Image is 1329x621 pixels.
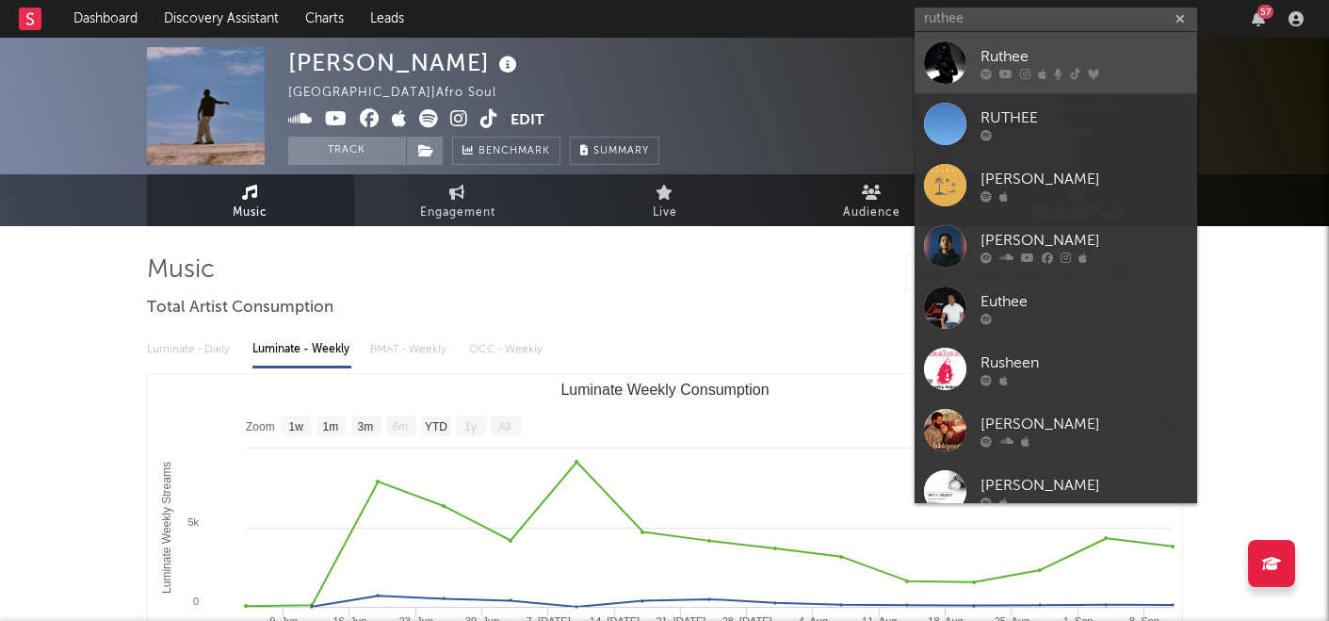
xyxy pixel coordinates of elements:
button: 57 [1252,11,1265,26]
span: Music [233,202,267,224]
a: RUTHEE [915,93,1197,155]
div: RUTHEE [981,106,1188,129]
a: Rusheen [915,338,1197,400]
div: Rusheen [981,351,1188,374]
div: [PERSON_NAME] [981,474,1188,497]
span: Total Artist Consumption [147,297,333,319]
text: Zoom [246,420,275,433]
a: Benchmark [452,137,560,165]
text: 1w [288,420,303,433]
button: Track [288,137,406,165]
text: 1y [464,420,477,433]
text: 5k [187,516,199,528]
input: Search for artists [915,8,1197,31]
a: [PERSON_NAME] [915,155,1197,216]
a: Ruthee [915,32,1197,93]
text: 3m [357,420,373,433]
button: Edit [511,109,544,133]
span: Audience [843,202,900,224]
span: Live [653,202,677,224]
div: [PERSON_NAME] [981,168,1188,190]
text: Luminate Weekly Consumption [560,382,769,398]
a: [PERSON_NAME] [915,400,1197,461]
text: 1m [322,420,338,433]
span: Engagement [420,202,495,224]
a: Live [561,174,769,226]
span: Benchmark [478,140,550,163]
div: [PERSON_NAME] [981,229,1188,252]
a: Music [147,174,354,226]
div: Euthee [981,290,1188,313]
text: All [498,420,511,433]
div: Luminate - Weekly [252,334,351,366]
text: 6m [392,420,408,433]
div: [GEOGRAPHIC_DATA] | Afro Soul [288,82,518,105]
a: [PERSON_NAME] [915,461,1197,522]
a: Euthee [915,277,1197,338]
text: 0 [192,596,198,607]
span: Summary [593,146,649,156]
input: Search by song name or URL [906,267,1105,282]
text: Luminate Weekly Streams [159,462,172,594]
a: [PERSON_NAME] [915,216,1197,277]
div: 57 [1257,5,1273,19]
a: Engagement [354,174,561,226]
div: [PERSON_NAME] [981,413,1188,435]
text: YTD [424,420,446,433]
div: Ruthee [981,45,1188,68]
button: Summary [570,137,659,165]
div: [PERSON_NAME] [288,47,522,78]
a: Audience [769,174,976,226]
